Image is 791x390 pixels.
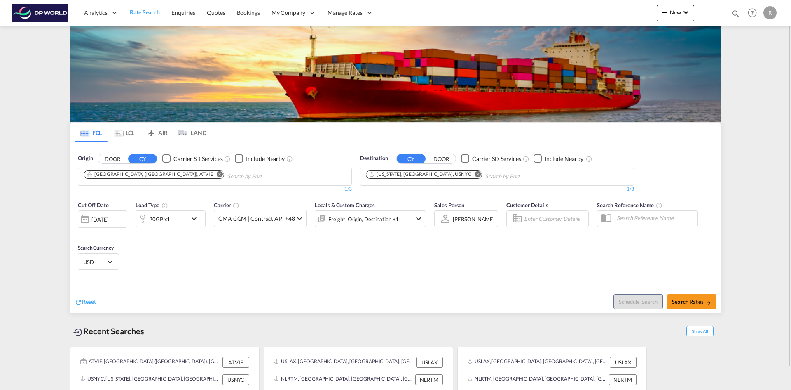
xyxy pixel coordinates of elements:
md-tab-item: AIR [140,123,173,142]
md-icon: icon-refresh [75,298,82,306]
div: Vienna (Wien), ATVIE [87,171,213,178]
span: Sales Person [434,202,464,208]
span: Destination [360,154,388,163]
md-checkbox: Checkbox No Ink [162,154,222,163]
md-icon: icon-chevron-down [681,7,691,17]
div: ATVIE [222,357,249,368]
div: [DATE] [78,210,127,228]
div: [PERSON_NAME] [453,216,495,222]
md-icon: Unchecked: Search for CY (Container Yard) services for all selected carriers.Checked : Search for... [523,156,529,162]
div: 1/3 [360,186,634,193]
div: 1/3 [78,186,352,193]
div: USNYC, New York, NY, United States, North America, Americas [80,374,220,385]
button: Remove [469,171,482,179]
span: Help [745,6,759,20]
md-icon: icon-airplane [146,128,156,134]
md-chips-wrap: Chips container. Use arrow keys to select chips. [365,168,567,183]
md-icon: Your search will be saved by the below given name [656,202,662,209]
span: Manage Rates [328,9,363,17]
md-chips-wrap: Chips container. Use arrow keys to select chips. [82,168,309,183]
div: New York, NY, USNYC [369,171,471,178]
span: Quotes [207,9,225,16]
span: Load Type [136,202,168,208]
span: Locals & Custom Charges [315,202,375,208]
div: USNYC [222,374,249,385]
span: CMA CGM | Contract API +48 [218,215,295,223]
div: Recent Searches [70,322,147,340]
span: Analytics [84,9,108,17]
md-icon: icon-chevron-down [414,214,424,224]
span: Customer Details [506,202,548,208]
span: My Company [271,9,305,17]
span: Rate Search [130,9,160,16]
div: NLRTM, Rotterdam, Netherlands, Western Europe, Europe [274,374,413,385]
span: Reset [82,298,96,305]
div: [DATE] [91,216,108,223]
md-icon: The selected Trucker/Carrierwill be displayed in the rate results If the rates are from another f... [233,202,239,209]
div: Press delete to remove this chip. [369,171,473,178]
button: Remove [211,171,224,179]
md-checkbox: Checkbox No Ink [534,154,583,163]
md-pagination-wrapper: Use the left and right arrow keys to navigate between tabs [75,123,206,142]
div: R [763,6,777,19]
div: NLRTM [415,374,443,385]
span: Carrier [214,202,239,208]
md-icon: Unchecked: Ignores neighbouring ports when fetching rates.Checked : Includes neighbouring ports w... [286,156,293,162]
div: USLAX [416,357,443,368]
div: USLAX, Los Angeles, CA, United States, North America, Americas [274,357,414,368]
span: New [660,9,691,16]
div: icon-refreshReset [75,298,96,307]
div: Press delete to remove this chip. [87,171,215,178]
img: c08ca190194411f088ed0f3ba295208c.png [12,4,68,22]
span: Enquiries [171,9,195,16]
button: DOOR [427,154,456,163]
div: OriginDOOR CY Checkbox No InkUnchecked: Search for CY (Container Yard) services for all selected ... [70,142,721,313]
div: USLAX [610,357,637,368]
div: Help [745,6,763,21]
div: Freight Origin Destination Factory Stuffingicon-chevron-down [315,210,426,227]
md-icon: icon-arrow-right [706,300,711,305]
div: Carrier SD Services [472,155,521,163]
span: Cut Off Date [78,202,109,208]
input: Chips input. [227,170,306,183]
span: Search Reference Name [597,202,662,208]
md-checkbox: Checkbox No Ink [235,154,285,163]
span: USD [83,258,106,266]
md-icon: icon-magnify [731,9,740,18]
md-icon: icon-backup-restore [73,327,83,337]
img: LCL+%26+FCL+BACKGROUND.png [70,26,721,122]
div: Include Nearby [246,155,285,163]
div: Include Nearby [545,155,583,163]
span: Search Currency [78,245,114,251]
div: NLRTM, Rotterdam, Netherlands, Western Europe, Europe [468,374,607,385]
md-tab-item: FCL [75,123,108,142]
md-icon: Unchecked: Ignores neighbouring ports when fetching rates.Checked : Includes neighbouring ports w... [586,156,592,162]
md-select: Sales Person: Rosa Paczynski [452,213,496,225]
div: NLRTM [609,374,637,385]
button: Search Ratesicon-arrow-right [667,294,716,309]
div: 20GP x1icon-chevron-down [136,210,206,227]
span: Show All [686,326,714,336]
md-datepicker: Select [78,227,84,238]
md-select: Select Currency: $ USDUnited States Dollar [82,256,115,268]
md-checkbox: Checkbox No Ink [461,154,521,163]
div: Carrier SD Services [173,155,222,163]
md-tab-item: LCL [108,123,140,142]
input: Chips input. [485,170,564,183]
md-icon: icon-information-outline [161,202,168,209]
div: icon-magnify [731,9,740,21]
div: 20GP x1 [149,213,170,225]
md-icon: icon-plus 400-fg [660,7,670,17]
input: Search Reference Name [613,212,697,224]
md-tab-item: LAND [173,123,206,142]
button: icon-plus 400-fgNewicon-chevron-down [657,5,694,21]
md-icon: Unchecked: Search for CY (Container Yard) services for all selected carriers.Checked : Search for... [224,156,231,162]
div: Freight Origin Destination Factory Stuffing [328,213,399,225]
button: CY [397,154,426,163]
span: Search Rates [672,298,711,305]
div: ATVIE, Vienna (Wien), Austria, Western Europe, Europe [80,357,220,368]
md-icon: icon-chevron-down [189,214,203,224]
button: CY [128,154,157,163]
button: DOOR [98,154,127,163]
